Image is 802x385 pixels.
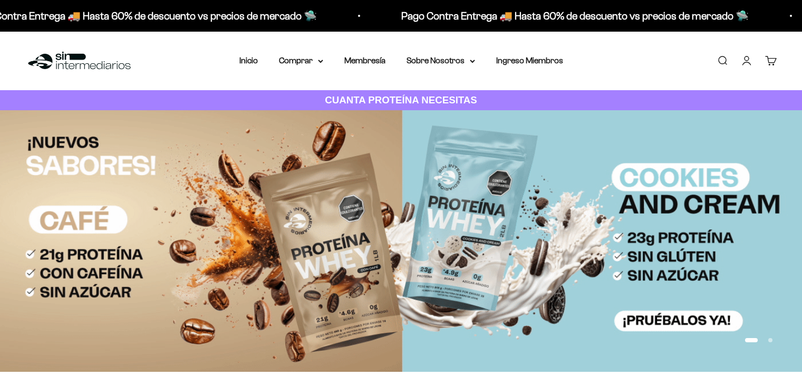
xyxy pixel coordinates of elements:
summary: Sobre Nosotros [407,54,475,68]
strong: CUANTA PROTEÍNA NECESITAS [325,94,477,105]
summary: Comprar [279,54,323,68]
a: Inicio [239,56,258,65]
a: Membresía [344,56,385,65]
p: Pago Contra Entrega 🚚 Hasta 60% de descuento vs precios de mercado 🛸 [396,7,743,24]
a: Ingreso Miembros [496,56,563,65]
